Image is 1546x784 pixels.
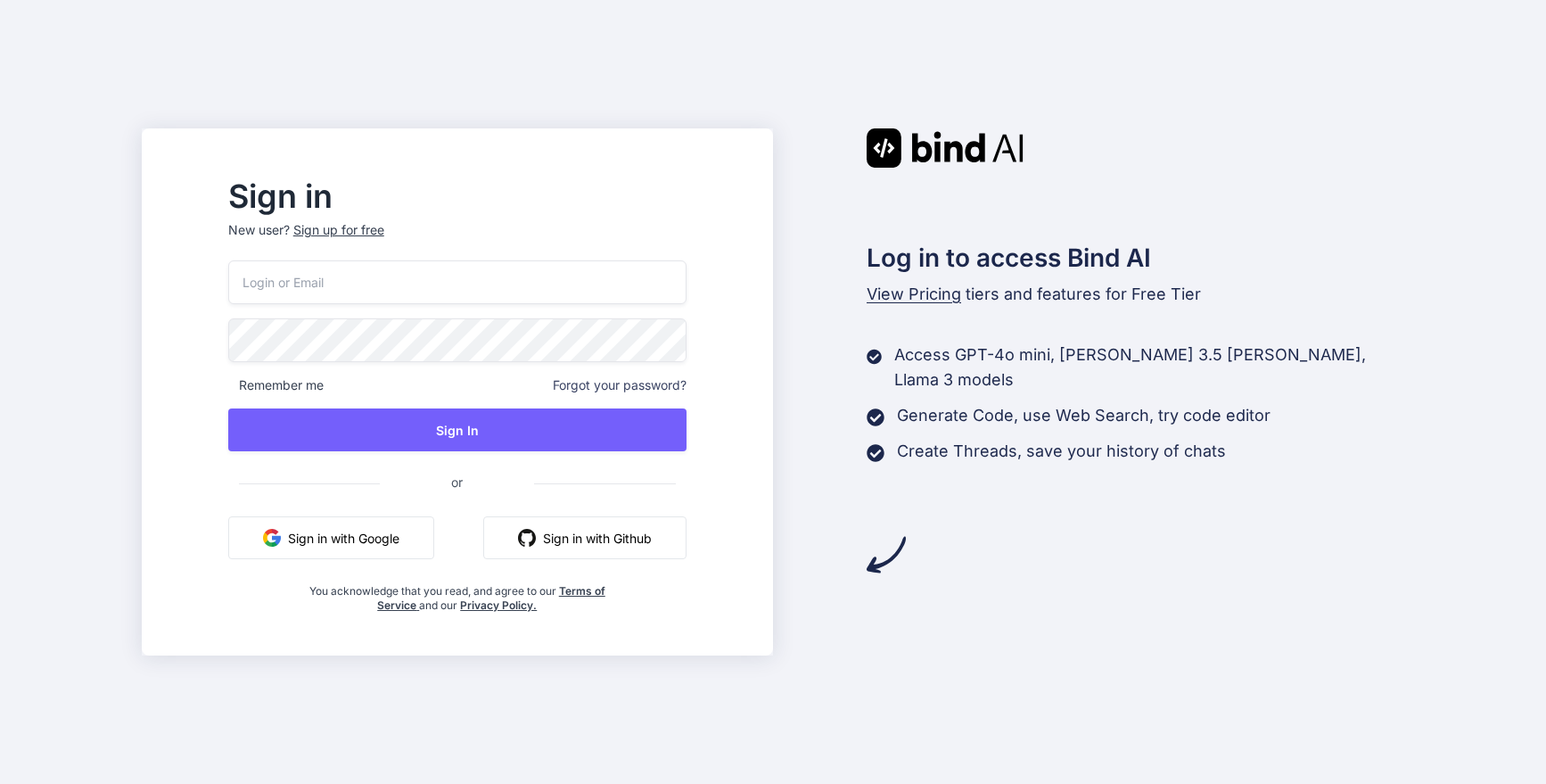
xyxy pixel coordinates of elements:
button: Sign in with Google [228,516,434,559]
div: Sign up for free [293,221,384,239]
p: Generate Code, use Web Search, try code editor [897,403,1271,428]
h2: Sign in [228,182,687,210]
span: or [380,460,534,504]
span: Remember me [228,376,324,394]
h2: Log in to access Bind AI [867,239,1405,276]
span: Forgot your password? [553,376,687,394]
button: Sign in with Github [483,516,687,559]
img: google [263,529,281,547]
p: New user? [228,221,687,260]
span: View Pricing [867,285,961,303]
button: Sign In [228,409,687,451]
a: Terms of Service [377,584,605,612]
img: github [518,529,536,547]
p: tiers and features for Free Tier [867,282,1405,307]
a: Privacy Policy. [460,598,537,612]
p: Create Threads, save your history of chats [897,439,1226,464]
img: Bind AI logo [867,128,1024,168]
div: You acknowledge that you read, and agree to our and our [304,574,610,613]
p: Access GPT-4o mini, [PERSON_NAME] 3.5 [PERSON_NAME], Llama 3 models [894,342,1404,392]
input: Login or Email [228,260,687,304]
img: arrow [867,535,906,574]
